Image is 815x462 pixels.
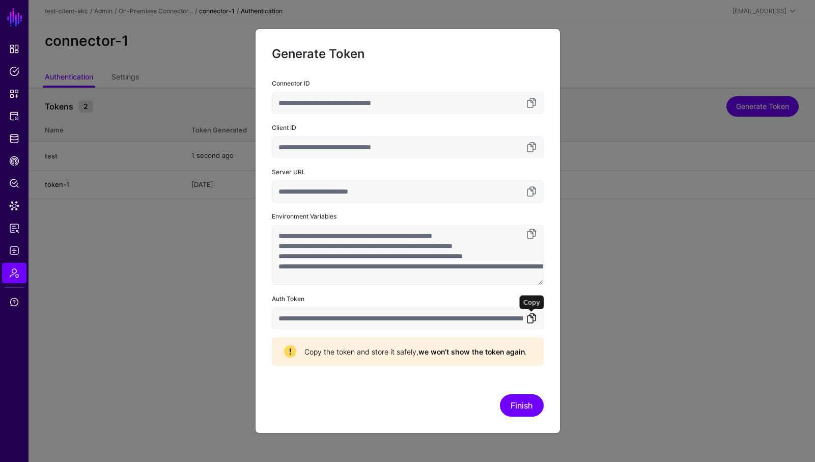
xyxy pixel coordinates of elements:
label: Auth Token [272,294,304,304]
label: Connector ID [272,79,310,88]
label: Environment Variables [272,212,336,221]
strong: we won’t show the token again [418,347,525,356]
label: Client ID [272,123,296,132]
h2: Generate Token [272,45,544,63]
span: Copy the token and store it safely, . [304,346,531,357]
label: Server URL [272,168,305,177]
button: Finish [500,394,544,417]
div: Copy [519,295,544,310]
